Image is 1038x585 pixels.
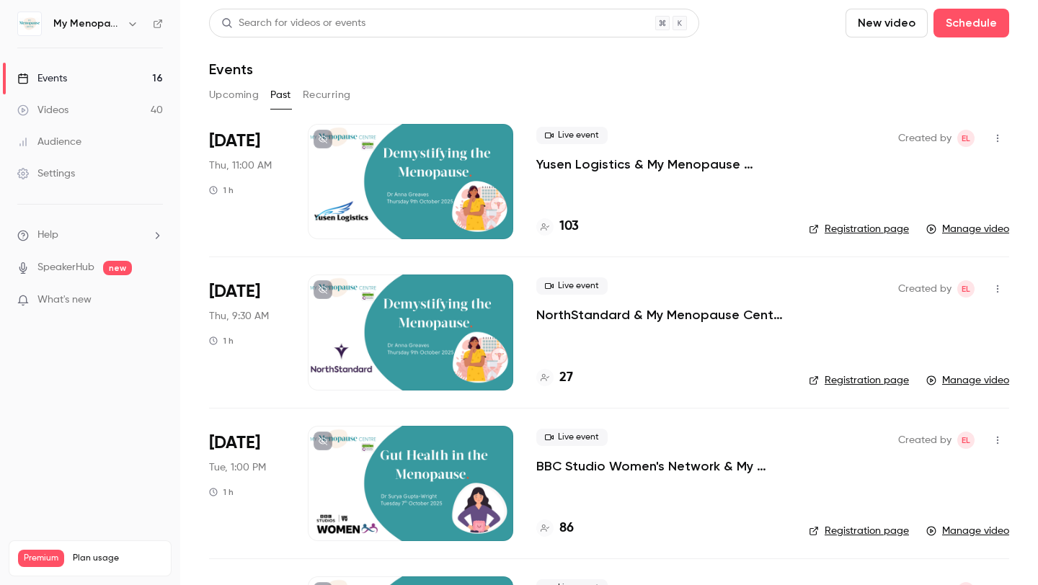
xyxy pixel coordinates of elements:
div: Events [17,71,67,86]
a: 86 [536,519,574,538]
span: new [103,261,132,275]
span: EL [962,130,970,147]
div: Videos [17,103,68,117]
div: Audience [17,135,81,149]
span: Premium [18,550,64,567]
a: Yusen Logistics & My Menopause Centre, presents "Demystifying the Menopause" [536,156,786,173]
button: Past [270,84,291,107]
span: Created by [898,280,951,298]
a: Registration page [809,524,909,538]
button: Recurring [303,84,351,107]
button: Upcoming [209,84,259,107]
div: Oct 9 Thu, 11:00 AM (Europe/London) [209,124,285,239]
div: Oct 9 Thu, 9:30 AM (Europe/London) [209,274,285,390]
a: 103 [536,217,579,236]
span: Thu, 11:00 AM [209,158,272,173]
h4: 27 [559,368,573,388]
span: Emma Lambourne [957,280,975,298]
iframe: Noticeable Trigger [146,294,163,307]
a: NorthStandard & My Menopause Centre presents "Demystifying the Menopause" [536,306,786,323]
span: EL [962,280,970,298]
a: SpeakerHub [37,260,94,275]
h1: Events [209,61,253,78]
a: 27 [536,368,573,388]
a: Registration page [809,373,909,388]
h4: 103 [559,217,579,236]
span: Plan usage [73,553,162,564]
span: Thu, 9:30 AM [209,309,269,323]
a: Manage video [926,222,1009,236]
span: [DATE] [209,280,260,303]
a: Registration page [809,222,909,236]
div: 1 h [209,184,234,196]
span: Emma Lambourne [957,130,975,147]
div: Oct 7 Tue, 1:00 PM (Europe/London) [209,426,285,541]
span: Live event [536,277,608,295]
span: Help [37,228,58,243]
h4: 86 [559,519,574,538]
span: Created by [898,130,951,147]
span: [DATE] [209,432,260,455]
li: help-dropdown-opener [17,228,163,243]
a: BBC Studio Women's Network & My Menopause Centre, presents Gut Health in the Menopause [536,457,786,475]
a: Manage video [926,524,1009,538]
div: Search for videos or events [221,16,365,31]
button: New video [846,9,928,37]
div: 1 h [209,486,234,498]
span: Tue, 1:00 PM [209,460,266,475]
div: Settings [17,166,75,181]
a: Manage video [926,373,1009,388]
h6: My Menopause Centre [53,17,121,31]
span: Emma Lambourne [957,432,975,449]
span: Created by [898,432,951,449]
span: Live event [536,429,608,446]
button: Schedule [933,9,1009,37]
img: My Menopause Centre [18,12,41,35]
span: What's new [37,292,92,308]
span: EL [962,432,970,449]
span: Live event [536,127,608,144]
div: 1 h [209,335,234,347]
span: [DATE] [209,130,260,153]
